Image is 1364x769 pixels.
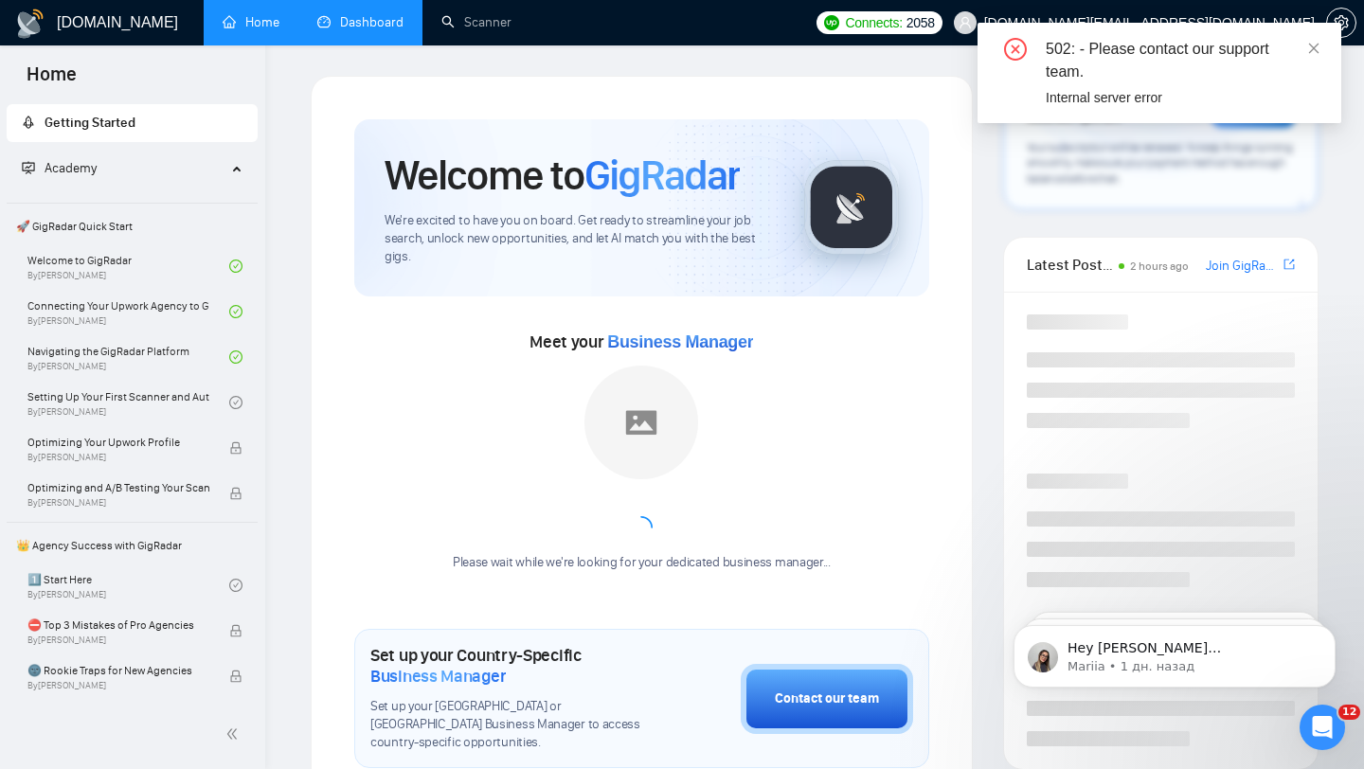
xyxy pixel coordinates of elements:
span: By [PERSON_NAME] [27,635,209,646]
button: setting [1326,8,1356,38]
img: upwork-logo.png [824,15,839,30]
div: Internal server error [1046,87,1319,108]
span: Latest Posts from the GigRadar Community [1027,253,1113,277]
span: Optimizing Your Upwork Profile [27,433,209,452]
a: Navigating the GigRadar PlatformBy[PERSON_NAME] [27,336,229,378]
span: rocket [22,116,35,129]
span: check-circle [229,350,242,364]
a: Connecting Your Upwork Agency to GigRadarBy[PERSON_NAME] [27,291,229,332]
div: 502: - Please contact our support team. [1046,38,1319,83]
button: Contact our team [741,664,913,734]
div: Contact our team [775,689,879,709]
img: placeholder.png [584,366,698,479]
span: Home [11,61,92,100]
a: homeHome [223,14,279,30]
span: Set up your [GEOGRAPHIC_DATA] or [GEOGRAPHIC_DATA] Business Manager to access country-specific op... [370,698,646,752]
span: 2058 [906,12,935,33]
span: 12 [1338,705,1360,720]
a: export [1283,256,1295,274]
span: export [1283,257,1295,272]
span: fund-projection-screen [22,161,35,174]
span: lock [229,441,242,455]
h1: Welcome to [385,150,740,201]
span: lock [229,487,242,500]
a: dashboardDashboard [317,14,404,30]
span: Connects: [845,12,902,33]
span: By [PERSON_NAME] [27,680,209,691]
span: Business Manager [607,332,753,351]
span: lock [229,670,242,683]
span: By [PERSON_NAME] [27,497,209,509]
span: Business Manager [370,666,506,687]
span: check-circle [229,396,242,409]
span: close-circle [1004,38,1027,61]
span: check-circle [229,259,242,273]
span: By [PERSON_NAME] [27,452,209,463]
img: logo [15,9,45,39]
span: 2 hours ago [1130,259,1189,273]
a: Setting Up Your First Scanner and Auto-BidderBy[PERSON_NAME] [27,382,229,423]
span: close [1307,42,1320,55]
span: user [959,16,972,29]
a: Join GigRadar Slack Community [1206,256,1280,277]
a: 1️⃣ Start HereBy[PERSON_NAME] [27,564,229,606]
span: Your subscription will be renewed. To keep things running smoothly, make sure your payment method... [1027,140,1293,186]
a: searchScanner [441,14,511,30]
span: ⛔ Top 3 Mistakes of Pro Agencies [27,616,209,635]
iframe: Intercom notifications сообщение [985,585,1364,718]
a: Welcome to GigRadarBy[PERSON_NAME] [27,245,229,287]
span: double-left [225,724,244,743]
span: Academy [45,160,97,176]
span: GigRadar [584,150,740,201]
div: Please wait while we're looking for your dedicated business manager... [441,554,842,572]
li: Getting Started [7,104,258,142]
span: check-circle [229,305,242,318]
span: loading [628,514,655,541]
span: setting [1327,15,1355,30]
img: gigradar-logo.png [804,160,899,255]
span: 👑 Agency Success with GigRadar [9,527,256,564]
span: 🚀 GigRadar Quick Start [9,207,256,245]
span: 🌚 Rookie Traps for New Agencies [27,661,209,680]
iframe: Intercom live chat [1300,705,1345,750]
span: Hey [PERSON_NAME][EMAIL_ADDRESS][DOMAIN_NAME], Looks like your Upwork agency ValsyDev 🤖 AI Platfo... [82,55,326,352]
h1: Set up your Country-Specific [370,645,646,687]
a: setting [1326,15,1356,30]
p: Message from Mariia, sent 1 дн. назад [82,73,327,90]
span: Academy [22,160,97,176]
span: Optimizing and A/B Testing Your Scanner for Better Results [27,478,209,497]
span: check-circle [229,579,242,592]
span: lock [229,624,242,637]
span: Getting Started [45,115,135,131]
span: Meet your [529,331,753,352]
span: We're excited to have you on board. Get ready to streamline your job search, unlock new opportuni... [385,212,774,266]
